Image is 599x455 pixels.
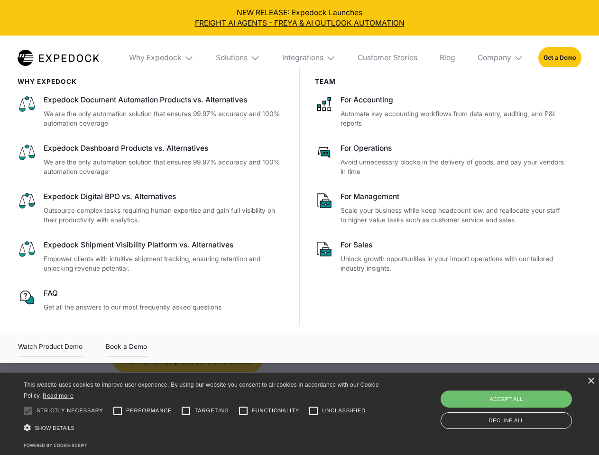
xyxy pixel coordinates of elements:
div: Team [315,78,567,85]
div: NEW RELEASE: Expedock Launches [8,8,592,28]
a: Powered by cookie-script [24,443,87,448]
div: Expedock Digital BPO vs. Alternatives [44,191,285,202]
div: Show details [24,422,382,435]
a: For AccountingAutomate key accounting workflows from data entry, auditing, and P&L reports [315,95,567,128]
div: Watch Product Demo [18,341,83,356]
a: Blog [432,36,462,80]
a: open lightbox [18,341,83,356]
div: Expedock Dashboard Products vs. Alternatives [44,143,285,154]
span: Unclassified [322,407,366,415]
p: Avoid unnecessary blocks in the delivery of goods, and pay your vendors in time [341,157,566,177]
div: For Sales [341,240,566,250]
span: Performance [126,407,172,415]
span: Strictly necessary [37,407,103,415]
div: Expedock Document Automation Products vs. Alternatives [44,95,285,105]
iframe: Chat Widget [441,353,599,455]
span: Show details [35,425,74,431]
div: FAQ [44,288,285,299]
a: Expedock Document Automation Products vs. AlternativesWe are the only automation solution that en... [18,95,285,128]
p: We are the only automation solution that ensures 99.97% accuracy and 100% automation coverage [44,109,285,128]
div: Expedock Shipment Visibility Platform vs. Alternatives [44,240,285,250]
p: Get all the answers to our most frequently asked questions [44,302,285,312]
div: Solutions [216,53,248,63]
a: Expedock Shipment Visibility Platform vs. AlternativesEmpower clients with intuitive shipment tra... [18,240,285,273]
a: FREIGHT AI AGENTS - FREYA & AI OUTLOOK AUTOMATION [8,18,592,28]
p: Automate key accounting workflows from data entry, auditing, and P&L reports [341,109,566,128]
p: Empower clients with intuitive shipment tracking, ensuring retention and unlocking revenue potent... [44,254,285,273]
div: For Operations [341,143,566,154]
div: Why Expedock [121,36,201,80]
a: For ManagementScale your business while keep headcount low, and reallocate your staff to higher v... [315,191,567,225]
span: Functionality [252,407,299,415]
div: Integrations [282,53,323,63]
p: We are the only automation solution that ensures 99.97% accuracy and 100% automation coverage [44,157,285,177]
a: Customer Stories [350,36,424,80]
div: Why Expedock [129,53,182,63]
a: FAQGet all the answers to our most frequently asked questions [18,288,285,312]
p: Scale your business while keep headcount low, and reallocate your staff to higher value tasks suc... [341,206,566,225]
p: Outsource complex tasks requiring human expertise and gain full visibility on their productivity ... [44,206,285,225]
div: Integrations [275,36,343,80]
span: Targeting [194,407,229,415]
div: For Accounting [341,95,566,105]
a: Expedock Digital BPO vs. AlternativesOutsource complex tasks requiring human expertise and gain f... [18,191,285,225]
div: Company [478,53,511,63]
a: Read more [43,392,74,399]
div: WHy Expedock [18,78,285,85]
a: For OperationsAvoid unnecessary blocks in the delivery of goods, and pay your vendors in time [315,143,567,177]
p: Unlock growth opportunities in your import operations with our tailored industry insights. [341,254,566,273]
div: For Management [341,191,566,202]
a: Expedock Dashboard Products vs. AlternativesWe are the only automation solution that ensures 99.9... [18,143,285,177]
a: For SalesUnlock growth opportunities in your import operations with our tailored industry insights. [315,240,567,273]
a: Get a Demo [538,47,581,68]
div: Company [470,36,531,80]
span: This website uses cookies to improve user experience. By using our website you consent to all coo... [24,382,379,399]
div: Solutions [209,36,267,80]
a: Book a Demo [106,341,147,356]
